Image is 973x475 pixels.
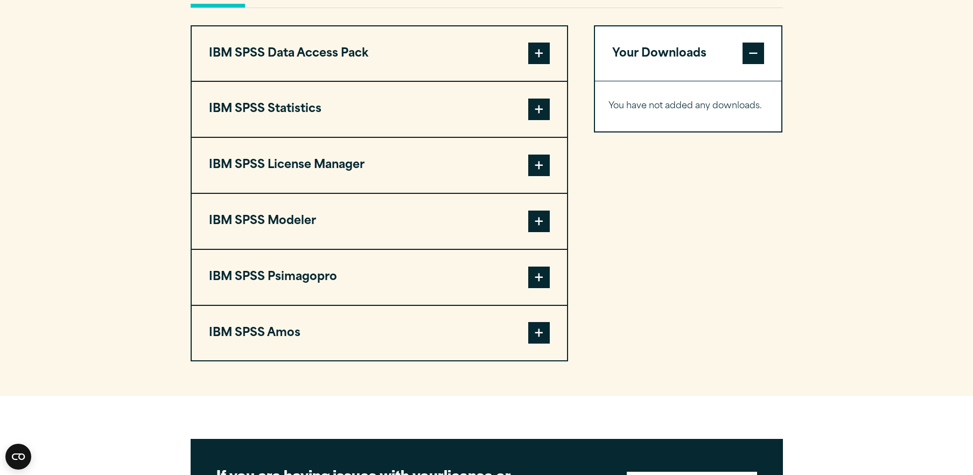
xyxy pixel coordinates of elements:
[192,26,567,81] button: IBM SPSS Data Access Pack
[192,250,567,305] button: IBM SPSS Psimagopro
[192,138,567,193] button: IBM SPSS License Manager
[595,26,782,81] button: Your Downloads
[595,81,782,131] div: Your Downloads
[192,82,567,137] button: IBM SPSS Statistics
[5,444,31,470] button: Open CMP widget
[192,194,567,249] button: IBM SPSS Modeler
[608,99,768,114] p: You have not added any downloads.
[192,306,567,361] button: IBM SPSS Amos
